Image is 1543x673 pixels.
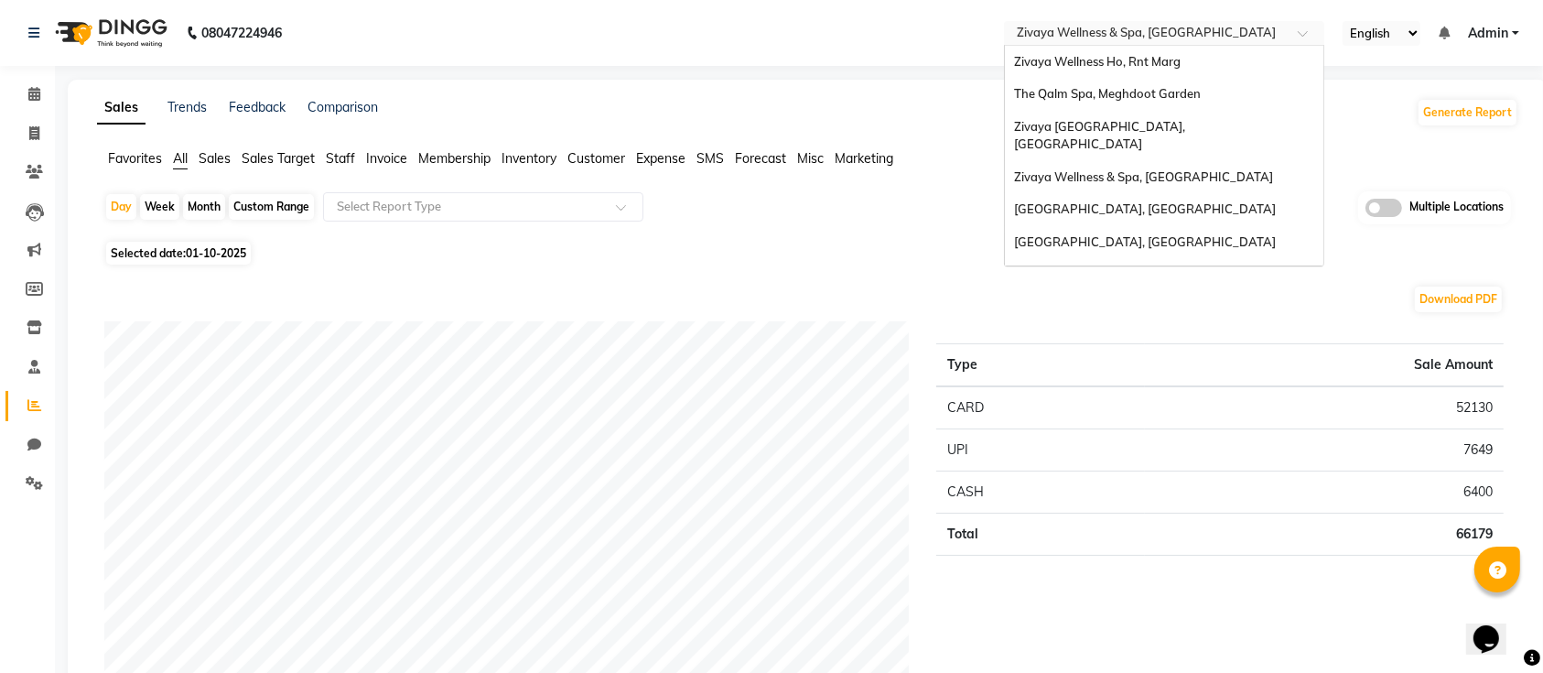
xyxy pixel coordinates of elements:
[229,194,314,220] div: Custom Range
[1145,386,1504,429] td: 52130
[936,471,1145,513] td: CASH
[1014,86,1201,101] span: The Qalm Spa, Meghdoot Garden
[201,7,282,59] b: 08047224946
[936,513,1145,555] td: Total
[1014,54,1181,69] span: Zivaya Wellness Ho, Rnt Marg
[1419,100,1516,125] button: Generate Report
[108,150,162,167] span: Favorites
[696,150,724,167] span: SMS
[1145,429,1504,471] td: 7649
[735,150,786,167] span: Forecast
[47,7,172,59] img: logo
[106,194,136,220] div: Day
[366,150,407,167] span: Invoice
[1004,45,1324,266] ng-dropdown-panel: Options list
[140,194,179,220] div: Week
[199,150,231,167] span: Sales
[1145,471,1504,513] td: 6400
[97,92,146,125] a: Sales
[1468,24,1508,43] span: Admin
[186,246,246,260] span: 01-10-2025
[1409,199,1504,217] span: Multiple Locations
[1466,600,1525,655] iframe: chat widget
[167,99,207,115] a: Trends
[797,150,824,167] span: Misc
[936,386,1145,429] td: CARD
[173,150,188,167] span: All
[936,343,1145,386] th: Type
[1014,234,1276,249] span: [GEOGRAPHIC_DATA], [GEOGRAPHIC_DATA]
[1415,287,1502,312] button: Download PDF
[326,150,355,167] span: Staff
[636,150,685,167] span: Expense
[242,150,315,167] span: Sales Target
[1014,119,1191,152] span: Zivaya [GEOGRAPHIC_DATA], [GEOGRAPHIC_DATA]
[936,429,1145,471] td: UPI
[308,99,378,115] a: Comparison
[106,242,251,265] span: Selected date:
[567,150,625,167] span: Customer
[229,99,286,115] a: Feedback
[1145,513,1504,555] td: 66179
[183,194,225,220] div: Month
[835,150,893,167] span: Marketing
[418,150,491,167] span: Membership
[502,150,556,167] span: Inventory
[1145,343,1504,386] th: Sale Amount
[1014,201,1276,216] span: [GEOGRAPHIC_DATA], [GEOGRAPHIC_DATA]
[1014,169,1273,184] span: Zivaya Wellness & Spa, [GEOGRAPHIC_DATA]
